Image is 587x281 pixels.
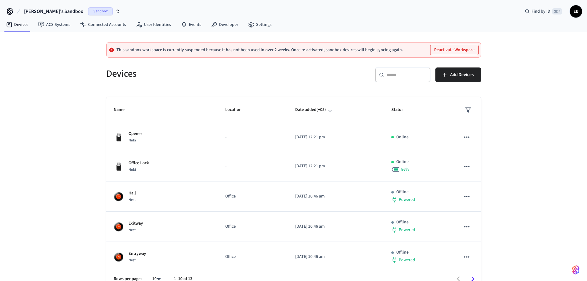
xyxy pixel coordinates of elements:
p: Offline [396,189,409,195]
p: Office [225,193,281,200]
span: Status [391,105,411,115]
span: Nest [128,197,136,202]
span: ⌘ K [552,8,562,14]
div: Find by ID⌘ K [520,6,567,17]
span: ЕВ [570,6,581,17]
h5: Devices [106,67,290,80]
img: nest_learning_thermostat [114,252,124,262]
span: Powered [399,227,415,233]
span: Location [225,105,250,115]
button: Reactivate Workspace [430,45,478,55]
p: [DATE] 12:21 pm [295,163,377,169]
p: Opener [128,131,142,137]
img: Nuki Smart Lock 3.0 Pro Black, Front [114,132,124,142]
span: Nest [128,227,136,233]
span: Find by ID [532,8,550,14]
p: Hall [128,190,136,197]
p: [DATE] 10:46 am [295,254,377,260]
a: Developer [206,19,243,30]
img: Nuki Smart Lock 3.0 Pro Black, Front [114,161,124,171]
span: Add Devices [450,71,474,79]
p: Entryway [128,250,146,257]
p: [DATE] 12:21 pm [295,134,377,140]
p: This sandbox workspace is currently suspended because it has not been used in over 2 weeks. Once ... [116,47,403,52]
button: Add Devices [435,67,481,82]
span: 86 % [401,166,409,173]
p: - [225,163,281,169]
p: Offline [396,219,409,226]
p: Exitway [128,220,143,227]
a: User Identities [131,19,176,30]
a: ACS Systems [33,19,75,30]
p: Office [225,223,281,230]
a: Events [176,19,206,30]
p: Online [396,134,409,140]
img: nest_learning_thermostat [114,192,124,202]
span: Sandbox [88,7,113,15]
p: [DATE] 10:46 am [295,223,377,230]
p: - [225,134,281,140]
p: Offline [396,249,409,256]
img: SeamLogoGradient.69752ec5.svg [572,265,580,275]
button: ЕВ [570,5,582,18]
span: Powered [399,257,415,263]
p: [DATE] 10:46 am [295,193,377,200]
span: Nest [128,258,136,263]
img: nest_learning_thermostat [114,222,124,232]
span: Powered [399,197,415,203]
a: Connected Accounts [75,19,131,30]
p: Office [225,254,281,260]
span: [PERSON_NAME]'s Sandbox [24,8,83,15]
p: Online [396,159,409,165]
a: Settings [243,19,276,30]
p: Office Lock [128,160,149,166]
span: Date added(+05) [295,105,334,115]
span: Nuki [128,138,136,143]
span: Nuki [128,167,136,172]
span: Name [114,105,132,115]
a: Devices [1,19,33,30]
